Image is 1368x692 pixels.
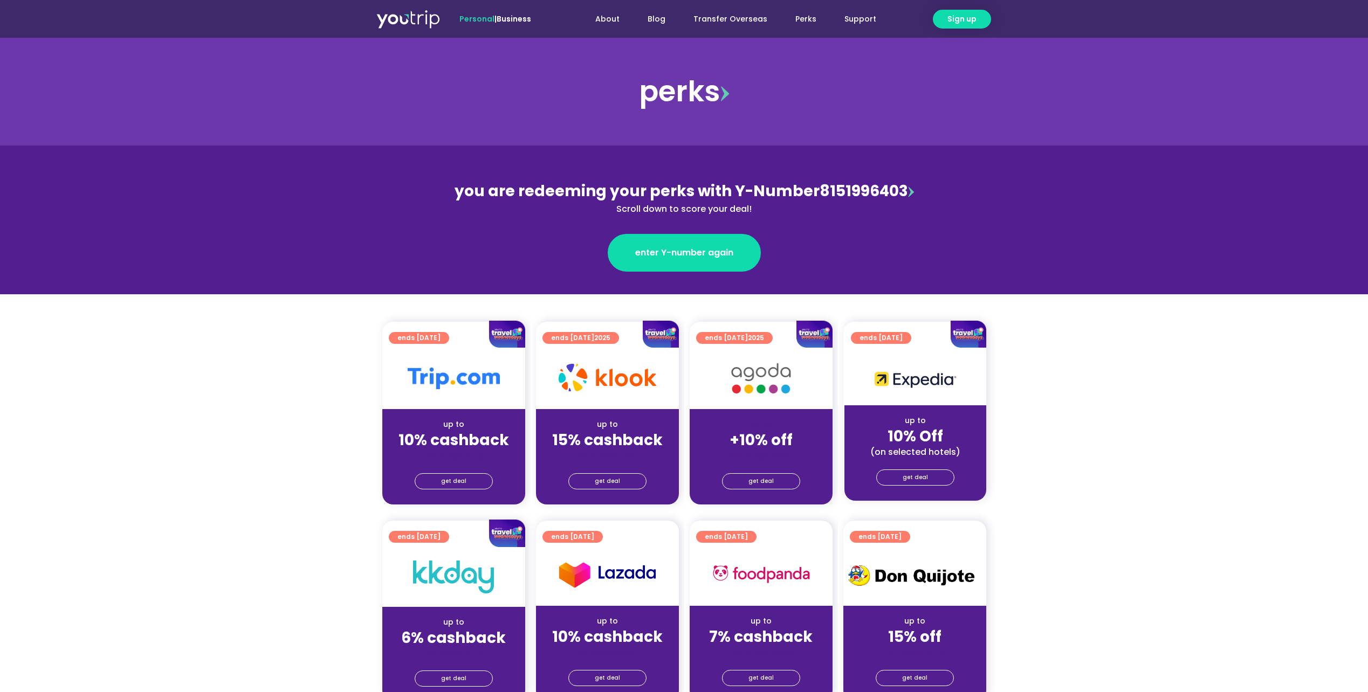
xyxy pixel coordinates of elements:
[542,531,603,543] a: ends [DATE]
[696,531,757,543] a: ends [DATE]
[722,670,800,686] a: get deal
[450,203,918,216] div: Scroll down to score your deal!
[459,13,531,24] span: |
[852,615,978,627] div: up to
[852,647,978,658] div: (for stays only)
[441,474,466,489] span: get deal
[902,670,927,686] span: get deal
[947,13,977,25] span: Sign up
[933,10,991,29] a: Sign up
[545,450,670,461] div: (for stays only)
[401,627,506,648] strong: 6% cashback
[830,9,890,29] a: Support
[391,648,517,659] div: (for stays only)
[888,626,941,647] strong: 15% off
[551,531,594,543] span: ends [DATE]
[751,419,771,430] span: up to
[545,419,670,430] div: up to
[595,474,620,489] span: get deal
[730,430,793,451] strong: +10% off
[545,647,670,658] div: (for stays only)
[552,626,663,647] strong: 10% cashback
[391,419,517,430] div: up to
[459,13,494,24] span: Personal
[497,13,531,24] a: Business
[608,234,761,272] a: enter Y-number again
[698,647,824,658] div: (for stays only)
[545,615,670,627] div: up to
[560,9,890,29] nav: Menu
[635,246,733,259] span: enter Y-number again
[398,430,509,451] strong: 10% cashback
[679,9,781,29] a: Transfer Overseas
[858,531,902,543] span: ends [DATE]
[853,415,978,426] div: up to
[698,450,824,461] div: (for stays only)
[568,473,647,489] a: get deal
[391,450,517,461] div: (for stays only)
[748,670,774,686] span: get deal
[705,531,748,543] span: ends [DATE]
[595,670,620,686] span: get deal
[876,469,954,486] a: get deal
[722,473,800,489] a: get deal
[853,446,978,458] div: (on selected hotels)
[888,426,943,447] strong: 10% Off
[450,180,918,216] div: 8151996403
[781,9,830,29] a: Perks
[903,470,928,485] span: get deal
[698,615,824,627] div: up to
[634,9,679,29] a: Blog
[391,617,517,628] div: up to
[552,430,663,451] strong: 15% cashback
[748,474,774,489] span: get deal
[455,181,820,202] span: you are redeeming your perks with Y-Number
[415,670,493,687] a: get deal
[415,473,493,489] a: get deal
[850,531,910,543] a: ends [DATE]
[441,671,466,686] span: get deal
[876,670,954,686] a: get deal
[568,670,647,686] a: get deal
[709,626,813,647] strong: 7% cashback
[581,9,634,29] a: About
